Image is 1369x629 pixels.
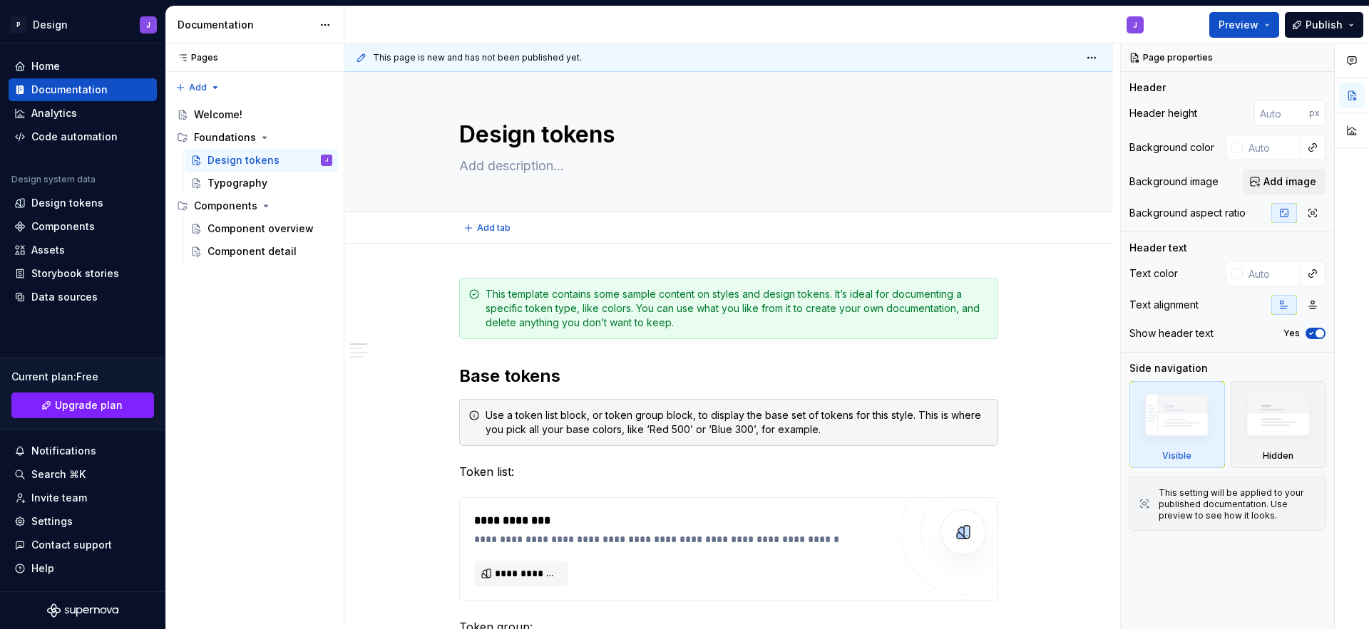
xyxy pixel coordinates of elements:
h2: Base tokens [459,365,998,388]
a: Documentation [9,78,157,101]
a: Upgrade plan [11,393,154,418]
label: Yes [1283,328,1300,339]
div: Background aspect ratio [1129,206,1246,220]
a: Component overview [185,217,338,240]
a: Welcome! [171,103,338,126]
div: Analytics [31,106,77,120]
a: Assets [9,239,157,261]
div: Foundations [194,130,256,145]
div: This setting will be applied to your published documentation. Use preview to see how it looks. [1159,487,1316,521]
span: Upgrade plan [55,398,123,412]
a: Code automation [9,125,157,148]
div: Hidden [1263,450,1293,462]
div: Storybook stories [31,266,119,281]
a: Component detail [185,240,338,263]
a: Storybook stories [9,262,157,285]
div: Background image [1129,175,1219,189]
div: Header text [1129,241,1187,255]
div: Design tokens [31,196,103,210]
div: Design tokens [207,153,280,167]
div: Data sources [31,290,98,304]
div: Home [31,59,60,73]
a: Components [9,215,157,238]
div: Header height [1129,106,1197,120]
button: Add [171,78,225,98]
div: This template contains some sample content on styles and design tokens. It’s ideal for documentin... [486,287,989,330]
button: Notifications [9,440,157,462]
div: Side navigation [1129,361,1208,375]
span: Add [189,82,207,93]
input: Auto [1254,100,1309,126]
button: Add tab [459,218,517,238]
div: Visible [1162,450,1191,462]
button: Preview [1209,12,1279,38]
div: Code automation [31,130,118,144]
a: Data sources [9,286,157,308]
div: Components [171,194,338,217]
div: Design [33,18,68,32]
a: Settings [9,510,157,533]
div: Welcome! [194,108,242,122]
div: Text color [1129,266,1178,281]
button: Contact support [9,534,157,556]
div: Pages [171,52,218,63]
div: J [1133,19,1137,31]
div: Visible [1129,381,1225,468]
div: Components [31,219,95,234]
div: Invite team [31,491,87,505]
span: Add image [1263,175,1316,189]
div: Use a token list block, or token group block, to display the base set of tokens for this style. T... [486,408,989,437]
svg: Supernova Logo [47,603,118,618]
div: Documentation [31,83,108,97]
div: Settings [31,514,73,529]
div: Search ⌘K [31,467,86,482]
div: Design system data [11,174,96,185]
div: J [325,153,328,167]
span: Publish [1306,18,1343,32]
span: Add tab [477,222,511,234]
a: Design tokensJ [185,149,338,172]
div: Help [31,561,54,576]
button: Publish [1285,12,1363,38]
div: P [10,16,27,33]
div: Background color [1129,140,1214,155]
a: Analytics [9,102,157,125]
div: Show header text [1129,326,1214,341]
a: Home [9,55,157,78]
button: Help [9,557,157,580]
div: Page tree [171,103,338,263]
p: px [1309,108,1320,119]
a: Typography [185,172,338,194]
button: Add image [1243,169,1326,194]
button: Search ⌘K [9,463,157,486]
div: Typography [207,176,267,190]
a: Invite team [9,487,157,509]
div: Text alignment [1129,298,1199,312]
button: PDesignJ [3,9,163,40]
div: Foundations [171,126,338,149]
div: Header [1129,80,1166,95]
div: Documentation [178,18,312,32]
div: Notifications [31,444,96,458]
span: Preview [1219,18,1258,32]
div: Components [194,199,257,213]
p: Token list: [459,463,998,480]
input: Auto [1243,261,1301,286]
div: Component detail [207,244,297,259]
div: Component overview [207,222,314,236]
div: Hidden [1231,381,1326,468]
div: Current plan : Free [11,370,154,384]
div: Assets [31,243,65,257]
div: Contact support [31,538,112,552]
div: J [146,19,150,31]
span: This page is new and has not been published yet. [373,52,582,63]
textarea: Design tokens [456,118,995,152]
input: Auto [1243,135,1301,160]
a: Design tokens [9,192,157,214]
